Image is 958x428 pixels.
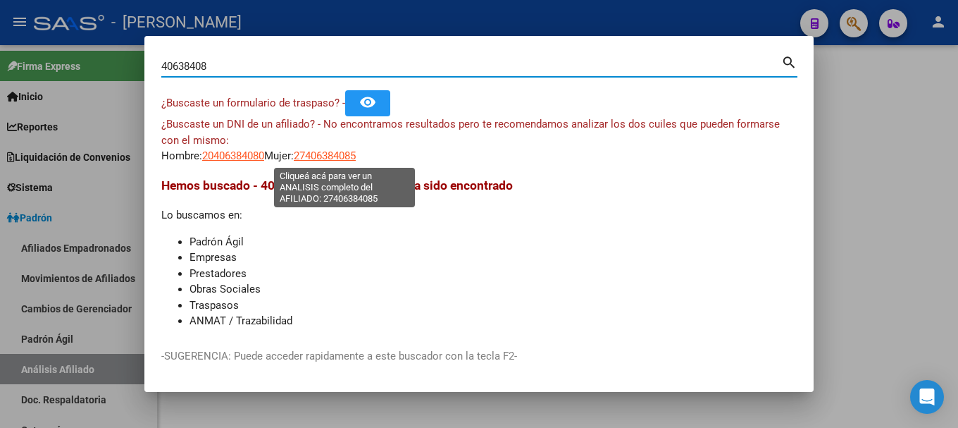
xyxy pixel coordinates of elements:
span: 20406384080 [202,149,264,162]
span: ¿Buscaste un DNI de un afiliado? - No encontramos resultados pero te recomendamos analizar los do... [161,118,780,147]
mat-icon: search [781,53,797,70]
li: Empresas [189,250,797,266]
span: Hemos buscado - 40638408 - y el mismo no ha sido encontrado [161,178,513,192]
span: 27406384085 [294,149,356,162]
div: Hombre: Mujer: [161,116,797,164]
mat-icon: remove_red_eye [359,94,376,111]
li: ANMAT / Trazabilidad [189,313,797,329]
li: Prestadores [189,266,797,282]
span: ¿Buscaste un formulario de traspaso? - [161,97,345,109]
li: Traspasos Direccion [189,329,797,346]
p: -SUGERENCIA: Puede acceder rapidamente a este buscador con la tecla F2- [161,348,797,365]
li: Padrón Ágil [189,234,797,250]
div: Open Intercom Messenger [910,380,944,414]
div: Lo buscamos en: [161,176,797,345]
li: Traspasos [189,298,797,314]
li: Obras Sociales [189,281,797,298]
